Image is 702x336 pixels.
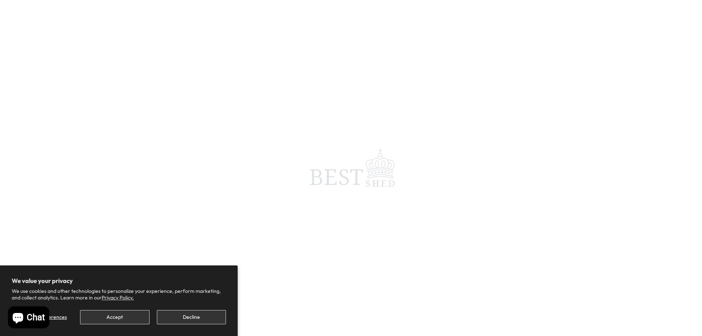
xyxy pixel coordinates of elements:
[80,310,149,324] button: Accept
[12,277,226,284] h2: We value your privacy
[102,294,134,301] a: Privacy Policy.
[6,306,52,330] inbox-online-store-chat: Shopify online store chat
[12,288,226,301] p: We use cookies and other technologies to personalize your experience, perform marketing, and coll...
[157,310,226,324] button: Decline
